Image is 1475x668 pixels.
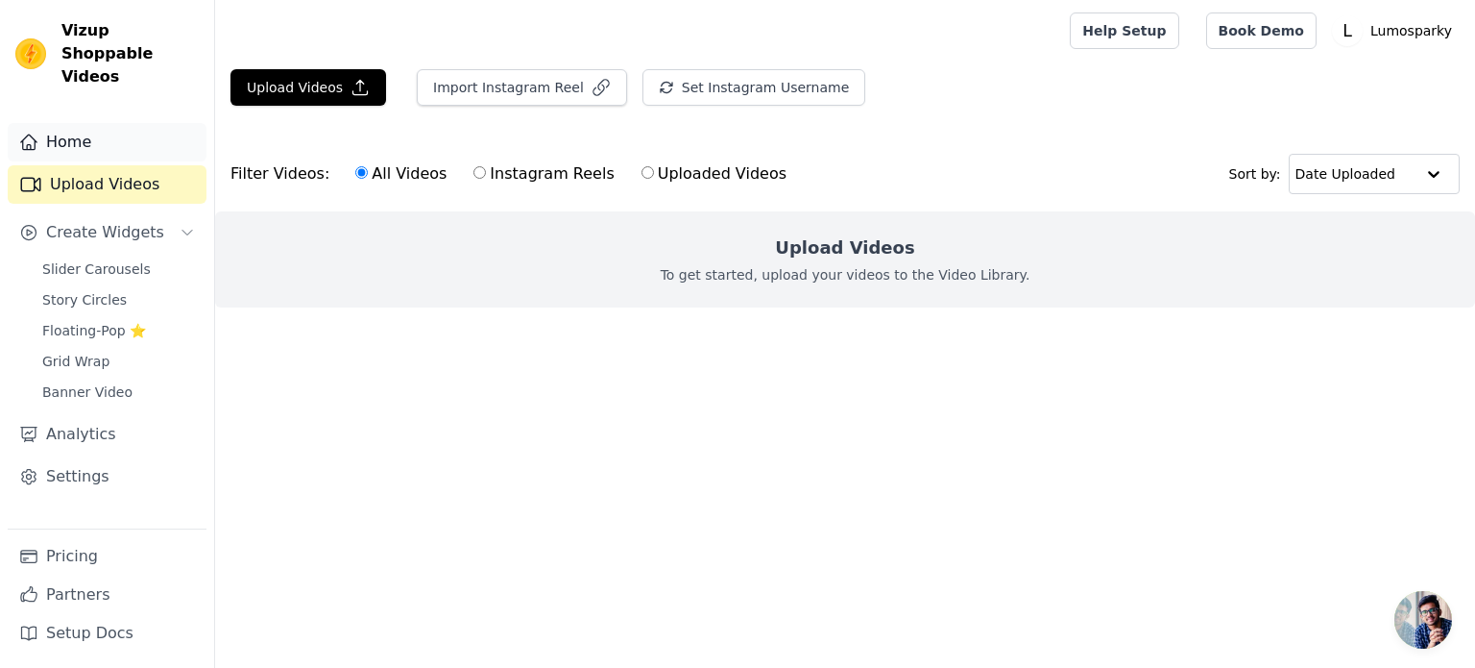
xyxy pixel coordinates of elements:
[42,352,109,371] span: Grid Wrap
[473,166,486,179] input: Instagram Reels
[31,317,206,344] a: Floating-Pop ⭐
[355,166,368,179] input: All Videos
[661,265,1030,285] p: To get started, upload your videos to the Video Library.
[42,290,127,309] span: Story Circles
[230,152,797,196] div: Filter Videos:
[417,69,627,106] button: Import Instagram Reel
[31,286,206,313] a: Story Circles
[31,379,206,406] a: Banner Video
[8,213,206,252] button: Create Widgets
[642,69,865,106] button: Set Instagram Username
[1363,13,1460,48] p: Lumosparky
[230,69,386,106] button: Upload Videos
[8,415,206,454] a: Analytics
[61,19,199,88] span: Vizup Shoppable Videos
[15,38,46,69] img: Vizup
[1394,591,1452,649] a: Open chat
[1206,12,1317,49] a: Book Demo
[42,321,146,340] span: Floating-Pop ⭐
[42,260,151,279] span: Slider Carousels
[8,537,206,576] a: Pricing
[8,614,206,653] a: Setup Docs
[31,256,206,283] a: Slider Carousels
[354,161,447,186] label: All Videos
[8,123,206,161] a: Home
[641,166,654,179] input: Uploaded Videos
[46,221,164,244] span: Create Widgets
[1070,12,1178,49] a: Help Setup
[8,165,206,204] a: Upload Videos
[8,576,206,614] a: Partners
[1342,21,1352,40] text: L
[1229,154,1461,194] div: Sort by:
[31,348,206,375] a: Grid Wrap
[1332,13,1460,48] button: L Lumosparky
[641,161,787,186] label: Uploaded Videos
[472,161,615,186] label: Instagram Reels
[42,383,133,402] span: Banner Video
[775,235,914,261] h2: Upload Videos
[8,458,206,496] a: Settings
